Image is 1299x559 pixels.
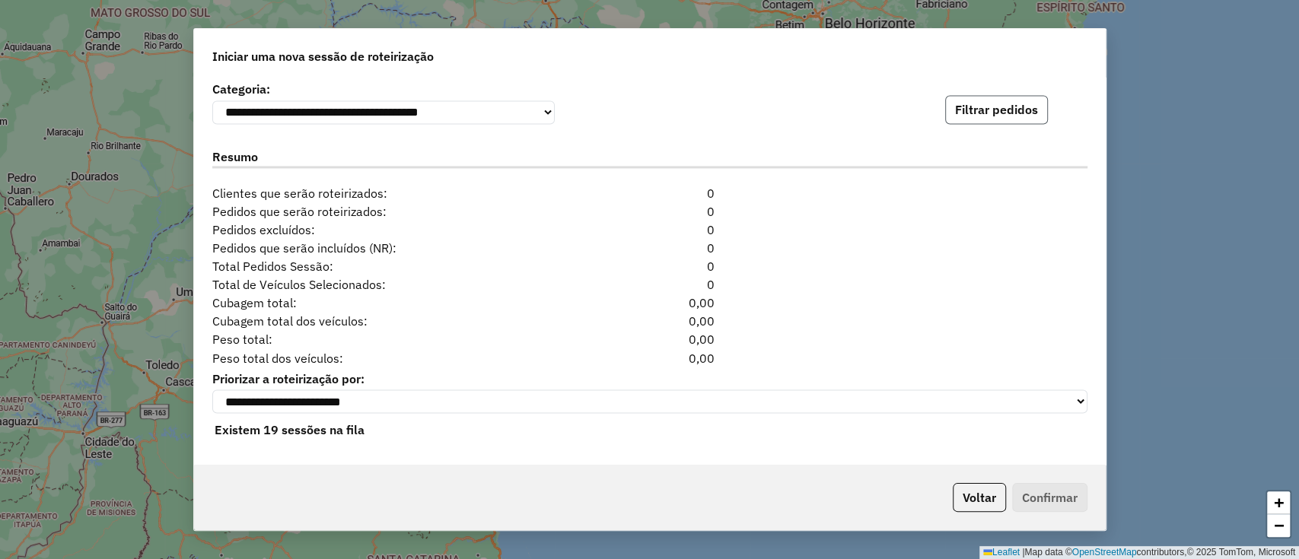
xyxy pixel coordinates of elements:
span: Pedidos que serão roteirizados: [203,202,575,221]
div: 0 [575,184,724,202]
div: 0,00 [575,312,724,330]
a: Zoom in [1267,491,1290,514]
strong: Existem 19 sessões na fila [215,421,365,437]
div: 0,00 [575,330,724,348]
span: Iniciar uma nova sessão de roteirização [212,47,434,65]
button: Filtrar pedidos [945,95,1048,124]
label: Categoria: [212,80,555,98]
span: Total Pedidos Sessão: [203,257,575,275]
span: Cubagem total: [203,294,575,312]
button: Voltar [953,483,1006,512]
div: 0 [575,275,724,294]
div: 0 [575,221,724,239]
label: Priorizar a roteirização por: [212,369,1087,387]
div: 0,00 [575,294,724,312]
div: 0 [575,257,724,275]
span: Cubagem total dos veículos: [203,312,575,330]
div: 0,00 [575,348,724,367]
a: Leaflet [983,547,1020,557]
span: Peso total: [203,330,575,348]
label: Resumo [212,148,1087,168]
span: Pedidos excluídos: [203,221,575,239]
span: − [1274,516,1284,535]
span: | [1022,547,1024,557]
span: Pedidos que serão incluídos (NR): [203,239,575,257]
div: Map data © contributors,© 2025 TomTom, Microsoft [979,546,1299,559]
span: Peso total dos veículos: [203,348,575,367]
a: OpenStreetMap [1072,547,1137,557]
div: 0 [575,239,724,257]
div: 0 [575,202,724,221]
span: Clientes que serão roteirizados: [203,184,575,202]
span: + [1274,493,1284,512]
a: Zoom out [1267,514,1290,537]
span: Total de Veículos Selecionados: [203,275,575,294]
